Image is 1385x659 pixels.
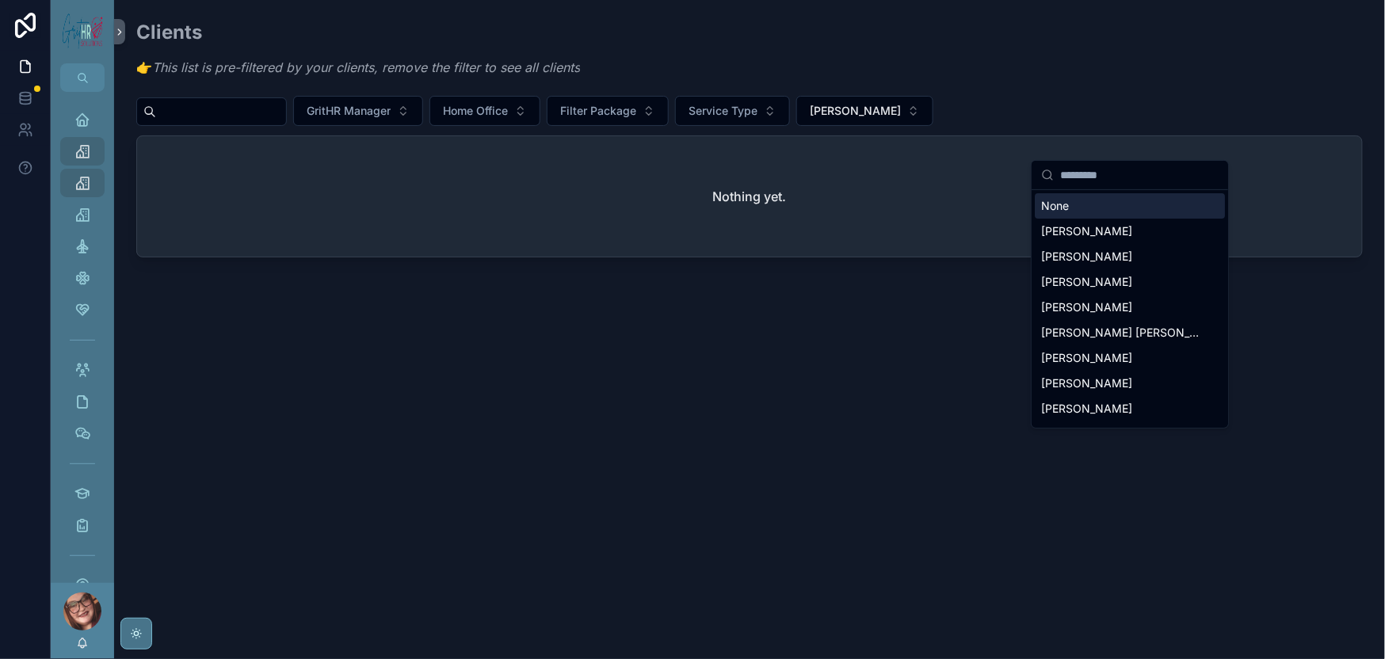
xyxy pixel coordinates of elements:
[136,58,580,77] p: 👉
[1035,193,1225,219] div: None
[293,96,423,126] button: Select Button
[429,96,540,126] button: Select Button
[1041,325,1200,341] span: [PERSON_NAME] [PERSON_NAME]
[713,187,787,206] h2: Nothing yet.
[1041,299,1132,315] span: [PERSON_NAME]
[1032,190,1228,428] div: Suggestions
[689,103,757,119] span: Service Type
[1041,350,1132,366] span: [PERSON_NAME]
[443,103,508,119] span: Home Office
[1041,401,1132,417] span: [PERSON_NAME]
[136,19,580,45] h2: Clients
[1041,249,1132,265] span: [PERSON_NAME]
[796,96,933,126] button: Select Button
[560,103,636,119] span: Filter Package
[547,96,669,126] button: Select Button
[1041,223,1132,239] span: [PERSON_NAME]
[152,59,580,75] em: This list is pre-filtered by your clients, remove the filter to see all clients
[675,96,790,126] button: Select Button
[60,8,105,55] img: App logo
[1041,426,1132,442] span: [PERSON_NAME]
[810,103,901,119] span: [PERSON_NAME]
[1041,274,1132,290] span: [PERSON_NAME]
[307,103,391,119] span: GritHR Manager
[51,92,114,583] div: scrollable content
[1041,375,1132,391] span: [PERSON_NAME]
